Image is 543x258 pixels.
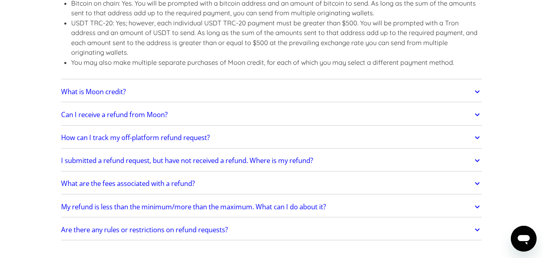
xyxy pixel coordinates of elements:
iframe: Button to launch messaging window [511,226,537,252]
h2: Can I receive a refund from Moon? [61,111,168,119]
a: I submitted a refund request, but have not received a refund. Where is my refund? [61,152,482,169]
a: Can I receive a refund from Moon? [61,106,482,123]
li: You may also make multiple separate purchases of Moon credit, for each of which you may select a ... [71,58,482,68]
a: What are the fees associated with a refund? [61,175,482,192]
li: USDT TRC-20: Yes; however, each individual USDT TRC-20 payment must be greater than $500. You wil... [71,18,482,58]
h2: What are the fees associated with a refund? [61,180,195,188]
h2: How can I track my off-platform refund request? [61,134,210,142]
h2: What is Moon credit? [61,88,126,96]
h2: My refund is less than the minimum/more than the maximum. What can I do about it? [61,203,326,211]
h2: I submitted a refund request, but have not received a refund. Where is my refund? [61,157,313,165]
a: My refund is less than the minimum/more than the maximum. What can I do about it? [61,198,482,215]
a: How can I track my off-platform refund request? [61,129,482,146]
a: Are there any rules or restrictions on refund requests? [61,221,482,238]
a: What is Moon credit? [61,83,482,100]
h2: Are there any rules or restrictions on refund requests? [61,226,228,234]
